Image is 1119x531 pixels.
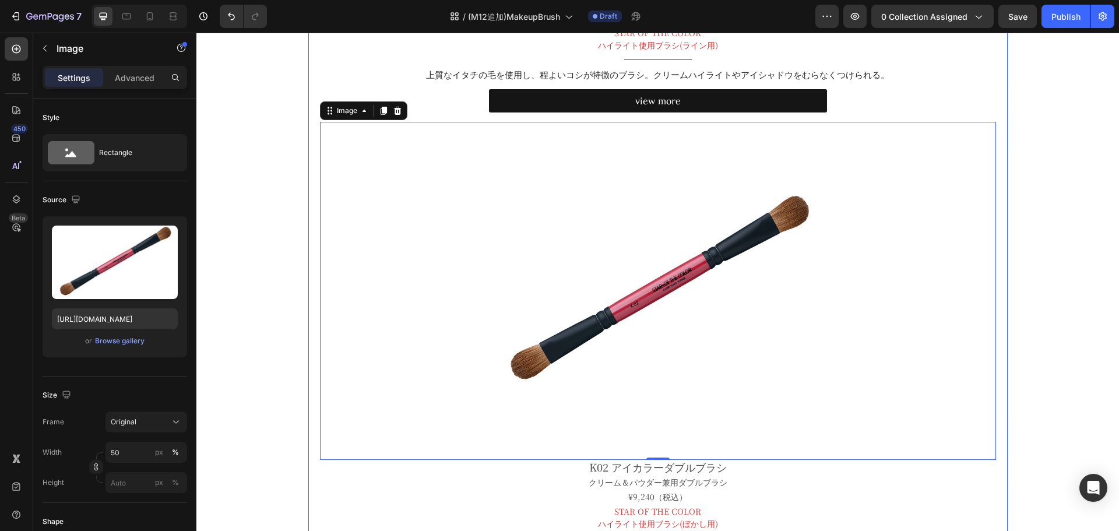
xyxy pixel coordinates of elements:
input: px% [105,472,187,493]
input: px% [105,442,187,463]
button: % [152,476,166,490]
iframe: Design area [196,33,1119,531]
p: STAR OF THE COLOR [125,473,798,485]
img: preview-image [52,226,178,299]
button: Browse gallery [94,335,145,347]
input: https://example.com/image.jpg [52,308,178,329]
p: 7 [76,9,82,23]
button: px [168,476,182,490]
button: % [152,445,166,459]
span: or [85,334,92,348]
div: Open Intercom Messenger [1079,474,1107,502]
div: Size [43,388,73,403]
div: % [172,477,179,488]
h2: K02 アイカラーダブルブラシ [124,427,800,442]
p: Advanced [115,72,154,84]
div: Shape [43,516,64,527]
button: 7 [5,5,87,28]
p: ハイライト使用ブラシ(ライン用) [125,6,798,19]
span: 0 collection assigned [881,10,967,23]
label: Height [43,477,64,488]
span: Draft [600,11,617,22]
span: Save [1008,12,1027,22]
label: Width [43,447,62,458]
div: 450 [11,124,28,133]
a: view more [293,57,631,80]
div: Image [138,73,163,83]
div: Browse gallery [95,336,145,346]
p: view more [439,61,484,75]
span: ¥9,240（税込） [432,458,491,470]
span: (M12追加)MakeupBrush [468,10,560,23]
div: Style [43,112,59,123]
div: Undo/Redo [220,5,267,28]
p: Image [57,41,156,55]
div: % [172,447,179,458]
button: Publish [1041,5,1090,28]
div: px [155,447,163,458]
span: クリーム＆パウダー兼用ダブルブラシ [392,444,531,455]
div: px [155,477,163,488]
div: Beta [9,213,28,223]
button: px [168,445,182,459]
label: Frame [43,417,64,427]
span: / [463,10,466,23]
p: 上質なイタチの毛を使用し、程よいコシが特徴のブラシ。クリームハイライトやアイシャドウをむらなくつけられる。 [125,36,798,49]
p: ハイライト使用ブラシ(ぼかし用) [125,485,798,497]
button: 0 collection assigned [871,5,994,28]
button: Save [998,5,1037,28]
div: Source [43,192,83,208]
button: Original [105,412,187,432]
div: Publish [1051,10,1081,23]
div: Rectangle [99,139,170,166]
p: Settings [58,72,90,84]
img: MakeupBrush_K02.jpg [293,89,631,427]
span: Original [111,417,136,427]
